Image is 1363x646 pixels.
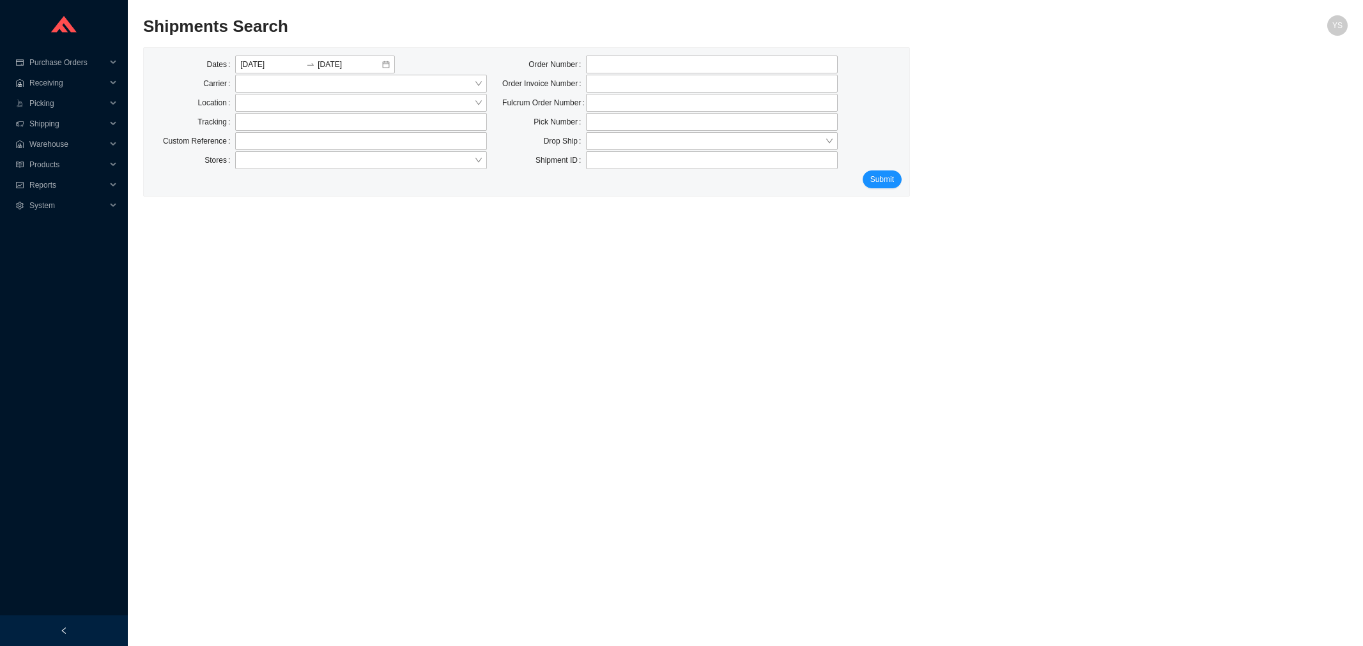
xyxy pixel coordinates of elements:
[544,132,587,150] label: Drop Ship
[240,58,304,71] input: From
[502,94,586,112] label: Fulcrum Order Number
[143,15,1047,38] h2: Shipments Search
[870,173,894,186] span: Submit
[1332,15,1343,36] span: YS
[204,151,235,169] label: Stores
[198,94,236,112] label: Location
[15,202,24,209] span: setting
[29,73,106,93] span: Receiving
[207,56,236,73] label: Dates
[534,113,586,131] label: Pick Number
[15,161,24,169] span: read
[203,75,235,93] label: Carrier
[29,114,106,134] span: Shipping
[528,56,586,73] label: Order Number
[306,60,315,69] span: to
[29,134,106,154] span: Warehouse
[197,113,235,131] label: Tracking
[29,154,106,175] span: Products
[29,52,106,73] span: Purchase Orders
[863,170,902,188] button: Submit
[502,75,586,93] label: Order Invoice Number
[29,195,106,216] span: System
[60,627,68,635] span: left
[318,58,381,71] input: To
[306,60,315,69] span: swap-right
[163,132,235,150] label: Custom Reference
[29,175,106,195] span: Reports
[535,151,586,169] label: Shipment ID
[15,59,24,66] span: credit-card
[15,181,24,189] span: fund
[29,93,106,114] span: Picking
